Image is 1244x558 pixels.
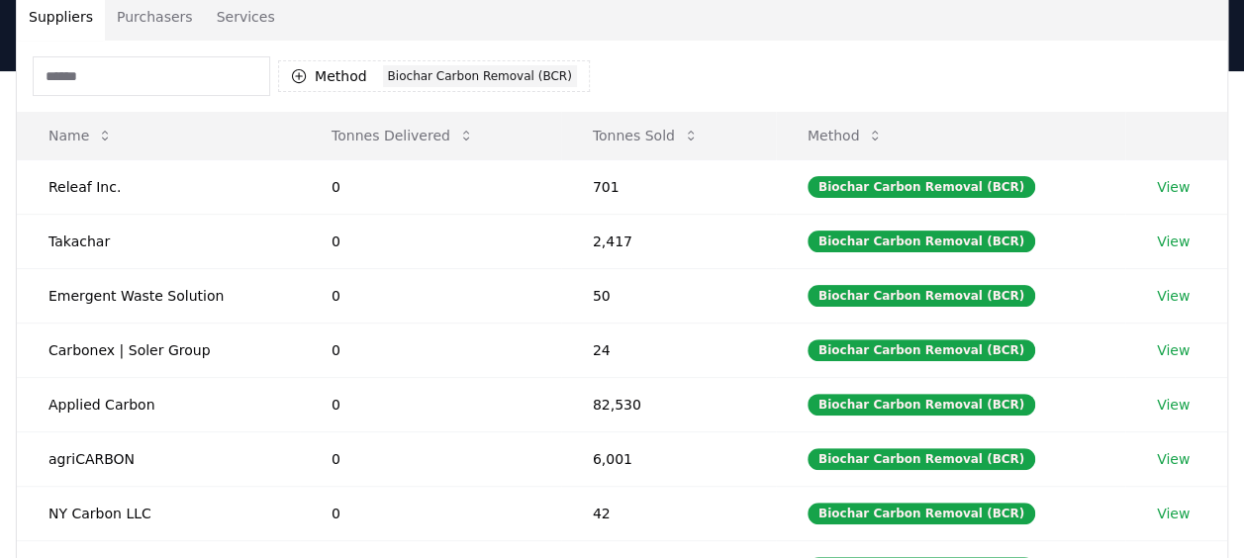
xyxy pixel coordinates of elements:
button: Method [792,116,900,155]
div: Biochar Carbon Removal (BCR) [808,285,1035,307]
a: View [1157,449,1190,469]
a: View [1157,395,1190,415]
button: Tonnes Sold [577,116,715,155]
div: Biochar Carbon Removal (BCR) [808,231,1035,252]
td: 2,417 [561,214,776,268]
td: NY Carbon LLC [17,486,300,540]
div: Biochar Carbon Removal (BCR) [383,65,577,87]
button: MethodBiochar Carbon Removal (BCR) [278,60,590,92]
td: 0 [300,214,561,268]
a: View [1157,340,1190,360]
td: 0 [300,486,561,540]
div: Biochar Carbon Removal (BCR) [808,448,1035,470]
td: agriCARBON [17,431,300,486]
div: Biochar Carbon Removal (BCR) [808,339,1035,361]
div: Biochar Carbon Removal (BCR) [808,503,1035,524]
a: View [1157,286,1190,306]
td: 0 [300,431,561,486]
td: 0 [300,323,561,377]
td: Emergent Waste Solution [17,268,300,323]
a: View [1157,504,1190,523]
td: Releaf Inc. [17,159,300,214]
button: Name [33,116,129,155]
div: Biochar Carbon Removal (BCR) [808,394,1035,416]
td: 701 [561,159,776,214]
td: 24 [561,323,776,377]
td: 6,001 [561,431,776,486]
td: 0 [300,159,561,214]
a: View [1157,177,1190,197]
div: Biochar Carbon Removal (BCR) [808,176,1035,198]
td: 42 [561,486,776,540]
td: 0 [300,268,561,323]
td: Applied Carbon [17,377,300,431]
td: 0 [300,377,561,431]
td: 50 [561,268,776,323]
button: Tonnes Delivered [316,116,490,155]
a: View [1157,232,1190,251]
td: Takachar [17,214,300,268]
td: Carbonex | Soler Group [17,323,300,377]
td: 82,530 [561,377,776,431]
